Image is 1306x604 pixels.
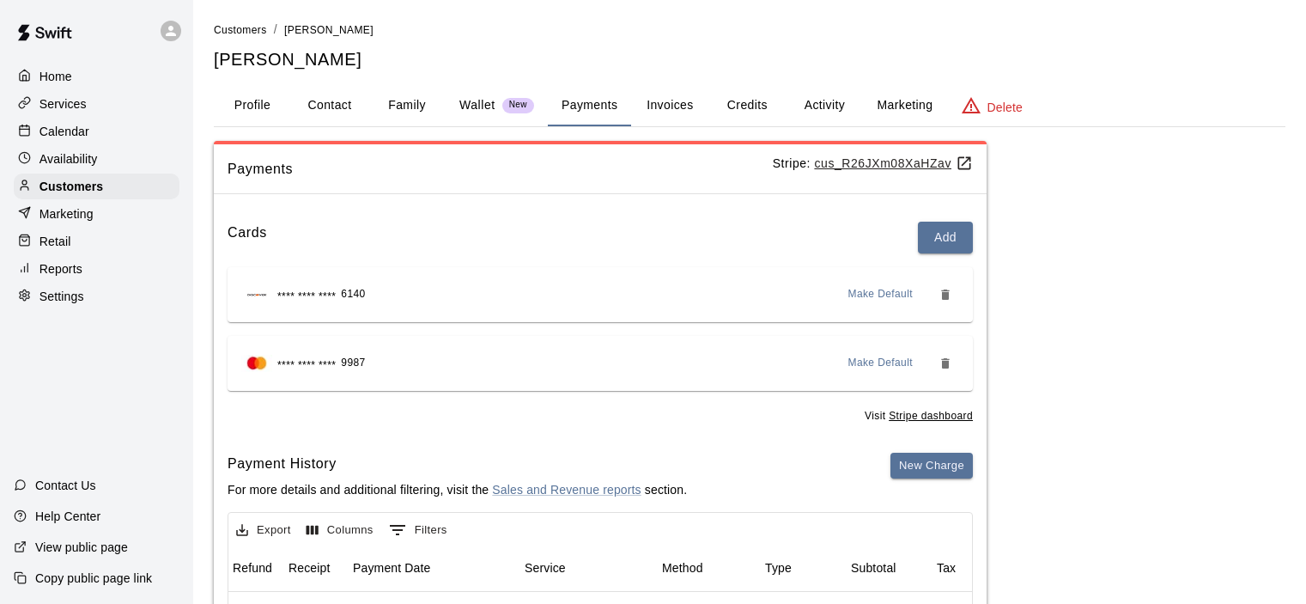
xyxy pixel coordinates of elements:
div: basic tabs example [214,85,1285,126]
div: Type [756,544,842,592]
p: Copy public page link [35,570,152,587]
span: Make Default [848,286,914,303]
button: New Charge [890,453,973,479]
p: Help Center [35,508,100,525]
a: Stripe dashboard [889,410,973,422]
button: Profile [214,85,291,126]
a: Customers [14,174,179,199]
p: Retail [39,233,71,250]
img: Credit card brand logo [241,286,272,303]
div: Method [653,544,756,592]
div: Receipt [280,544,344,592]
button: Make Default [841,281,920,308]
div: Receipt [289,544,331,592]
a: Sales and Revenue reports [492,483,641,497]
div: Method [662,544,703,592]
p: Customers [39,178,103,195]
h6: Cards [228,222,267,253]
a: Marketing [14,201,179,227]
a: Services [14,91,179,117]
a: Calendar [14,119,179,144]
p: For more details and additional filtering, visit the section. [228,481,687,498]
div: Payment Date [344,544,516,592]
button: Remove [932,281,959,308]
p: Stripe: [773,155,973,173]
button: Show filters [385,516,452,544]
h5: [PERSON_NAME] [214,48,1285,71]
div: Payment Date [353,544,431,592]
p: Services [39,95,87,113]
span: Payments [228,158,773,180]
button: Invoices [631,85,708,126]
button: Export [232,517,295,544]
div: Service [525,544,566,592]
a: Settings [14,284,179,309]
p: Reports [39,260,82,278]
span: [PERSON_NAME] [284,24,374,36]
p: Delete [987,99,1023,116]
button: Remove [932,350,959,377]
a: Reports [14,256,179,282]
nav: breadcrumb [214,21,1285,40]
div: Refund [233,544,272,592]
button: Payments [548,85,631,126]
li: / [274,21,277,39]
img: Credit card brand logo [241,355,272,372]
button: Select columns [302,517,378,544]
p: Settings [39,288,84,305]
div: Type [765,544,792,592]
span: New [502,100,534,111]
span: 9987 [341,355,365,372]
a: cus_R26JXm08XaHZav [815,156,973,170]
span: Customers [214,24,267,36]
p: Availability [39,150,98,168]
button: Make Default [841,350,920,377]
span: Visit [865,408,973,425]
p: Calendar [39,123,89,140]
p: Marketing [39,205,94,223]
p: Wallet [459,96,495,114]
div: Tax [937,544,956,592]
div: Subtotal [842,544,928,592]
p: Home [39,68,72,85]
p: Contact Us [35,477,96,494]
a: Retail [14,229,179,254]
a: Home [14,64,179,89]
button: Credits [708,85,786,126]
a: Customers [214,22,267,36]
button: Family [368,85,446,126]
span: 6140 [341,286,365,303]
div: Subtotal [851,544,896,592]
h6: Payment History [228,453,687,475]
button: Add [918,222,973,253]
p: View public page [35,539,128,556]
button: Marketing [863,85,946,126]
div: Refund [224,544,280,592]
button: Contact [291,85,368,126]
button: Activity [786,85,863,126]
span: Make Default [848,355,914,372]
div: Tax [928,544,1014,592]
div: Service [516,544,653,592]
a: Availability [14,146,179,172]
